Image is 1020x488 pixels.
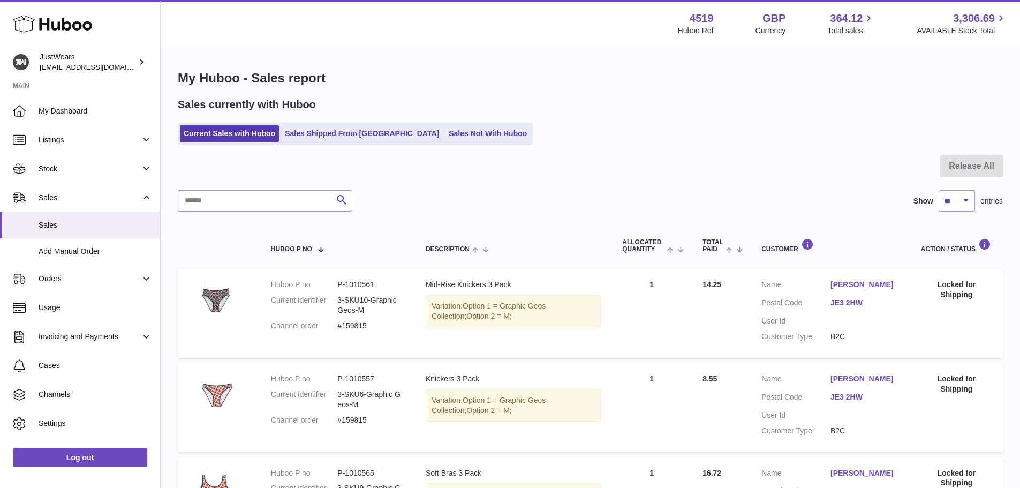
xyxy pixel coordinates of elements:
[755,26,786,36] div: Currency
[13,448,147,467] a: Log out
[180,125,279,142] a: Current Sales with Huboo
[432,396,546,415] span: Option 1 = Graphic Geos Collection;
[39,106,152,116] span: My Dashboard
[761,280,830,292] dt: Name
[39,246,152,257] span: Add Manual Order
[426,280,601,290] div: Mid-Rise Knickers 3 Pack
[271,295,338,316] dt: Current identifier
[426,295,601,327] div: Variation:
[337,468,404,478] dd: P-1010565
[178,70,1003,87] h1: My Huboo - Sales report
[761,316,830,326] dt: User Id
[921,238,992,253] div: Action / Status
[830,11,863,26] span: 364.12
[830,468,900,478] a: [PERSON_NAME]
[39,220,152,230] span: Sales
[13,54,29,70] img: internalAdmin-4519@internal.huboo.com
[611,363,692,452] td: 1
[830,426,900,436] dd: B2C
[39,361,152,371] span: Cases
[466,312,511,320] span: Option 2 = M;
[702,374,717,383] span: 8.55
[426,246,470,253] span: Description
[39,164,141,174] span: Stock
[830,374,900,384] a: [PERSON_NAME]
[761,410,830,421] dt: User Id
[337,295,404,316] dd: 3-SKU10-Graphic Geos-M
[188,374,242,410] img: 45191726769363.jpg
[761,426,830,436] dt: Customer Type
[917,11,1007,36] a: 3,306.69 AVAILABLE Stock Total
[337,415,404,425] dd: #159815
[178,97,316,112] h2: Sales currently with Huboo
[913,196,933,206] label: Show
[702,239,723,253] span: Total paid
[622,239,664,253] span: ALLOCATED Quantity
[337,374,404,384] dd: P-1010557
[40,52,136,72] div: JustWears
[39,274,141,284] span: Orders
[432,302,546,320] span: Option 1 = Graphic Geos Collection;
[466,406,511,415] span: Option 2 = M;
[426,374,601,384] div: Knickers 3 Pack
[337,280,404,290] dd: P-1010561
[271,321,338,331] dt: Channel order
[39,418,152,429] span: Settings
[611,269,692,358] td: 1
[953,11,995,26] span: 3,306.69
[271,246,312,253] span: Huboo P no
[827,26,875,36] span: Total sales
[271,374,338,384] dt: Huboo P no
[426,468,601,478] div: Soft Bras 3 Pack
[281,125,443,142] a: Sales Shipped From [GEOGRAPHIC_DATA]
[830,392,900,402] a: JE3 2HW
[761,392,830,405] dt: Postal Code
[761,468,830,481] dt: Name
[271,468,338,478] dt: Huboo P no
[921,280,992,300] div: Locked for Shipping
[830,298,900,308] a: JE3 2HW
[271,415,338,425] dt: Channel order
[39,389,152,400] span: Channels
[271,280,338,290] dt: Huboo P no
[445,125,531,142] a: Sales Not With Huboo
[40,63,157,71] span: [EMAIL_ADDRESS][DOMAIN_NAME]
[39,135,141,145] span: Listings
[690,11,714,26] strong: 4519
[188,280,242,316] img: 45191726769532.JPG
[917,26,1007,36] span: AVAILABLE Stock Total
[271,389,338,410] dt: Current identifier
[761,332,830,342] dt: Customer Type
[426,389,601,422] div: Variation:
[702,280,721,289] span: 14.25
[921,374,992,394] div: Locked for Shipping
[761,238,900,253] div: Customer
[762,11,785,26] strong: GBP
[39,332,141,342] span: Invoicing and Payments
[337,321,404,331] dd: #159815
[827,11,875,36] a: 364.12 Total sales
[702,469,721,477] span: 16.72
[761,298,830,311] dt: Postal Code
[980,196,1003,206] span: entries
[39,303,152,313] span: Usage
[830,280,900,290] a: [PERSON_NAME]
[761,374,830,387] dt: Name
[337,389,404,410] dd: 3-SKU6-Graphic Geos-M
[39,193,141,203] span: Sales
[830,332,900,342] dd: B2C
[678,26,714,36] div: Huboo Ref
